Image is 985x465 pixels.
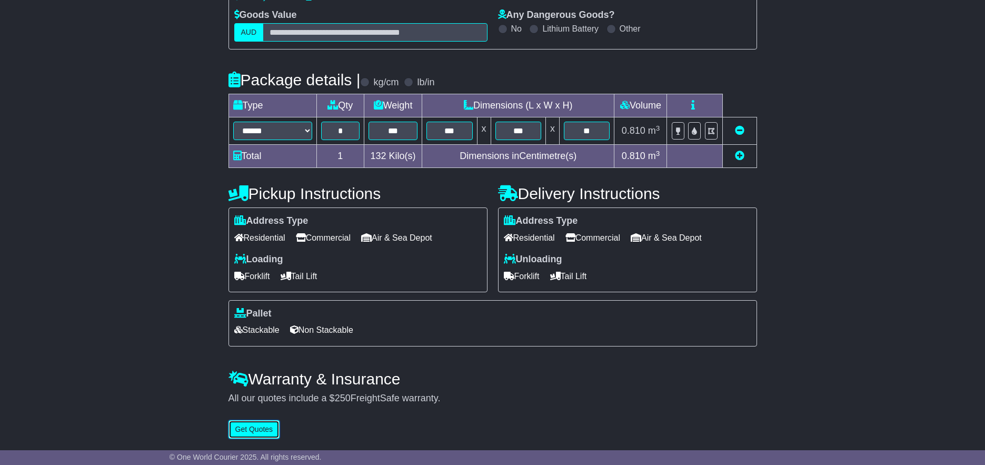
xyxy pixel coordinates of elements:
h4: Package details | [228,71,361,88]
label: Loading [234,254,283,265]
sup: 3 [656,150,660,157]
label: AUD [234,23,264,42]
span: Tail Lift [550,268,587,284]
label: lb/in [417,77,434,88]
span: Residential [234,230,285,246]
span: Commercial [296,230,351,246]
span: Forklift [234,268,270,284]
label: Address Type [504,215,578,227]
label: kg/cm [373,77,399,88]
span: © One World Courier 2025. All rights reserved. [170,453,322,461]
label: Other [620,24,641,34]
label: Unloading [504,254,562,265]
td: Qty [316,94,364,117]
h4: Delivery Instructions [498,185,757,202]
span: m [648,151,660,161]
td: Weight [364,94,422,117]
a: Remove this item [735,125,744,136]
span: Non Stackable [290,322,353,338]
span: m [648,125,660,136]
label: Lithium Battery [542,24,599,34]
a: Add new item [735,151,744,161]
td: 1 [316,145,364,168]
td: Total [228,145,316,168]
sup: 3 [656,124,660,132]
td: x [477,117,491,145]
td: Dimensions in Centimetre(s) [422,145,614,168]
span: Air & Sea Depot [631,230,702,246]
label: Any Dangerous Goods? [498,9,615,21]
span: Residential [504,230,555,246]
span: Commercial [565,230,620,246]
td: Type [228,94,316,117]
span: 250 [335,393,351,403]
label: No [511,24,522,34]
div: All our quotes include a $ FreightSafe warranty. [228,393,757,404]
td: x [545,117,559,145]
td: Volume [614,94,667,117]
span: Forklift [504,268,540,284]
td: Dimensions (L x W x H) [422,94,614,117]
label: Pallet [234,308,272,320]
span: 0.810 [622,151,645,161]
span: Air & Sea Depot [361,230,432,246]
button: Get Quotes [228,420,280,439]
label: Goods Value [234,9,297,21]
span: Stackable [234,322,280,338]
h4: Pickup Instructions [228,185,487,202]
span: 0.810 [622,125,645,136]
span: 132 [371,151,386,161]
span: Tail Lift [281,268,317,284]
h4: Warranty & Insurance [228,370,757,388]
td: Kilo(s) [364,145,422,168]
label: Address Type [234,215,309,227]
